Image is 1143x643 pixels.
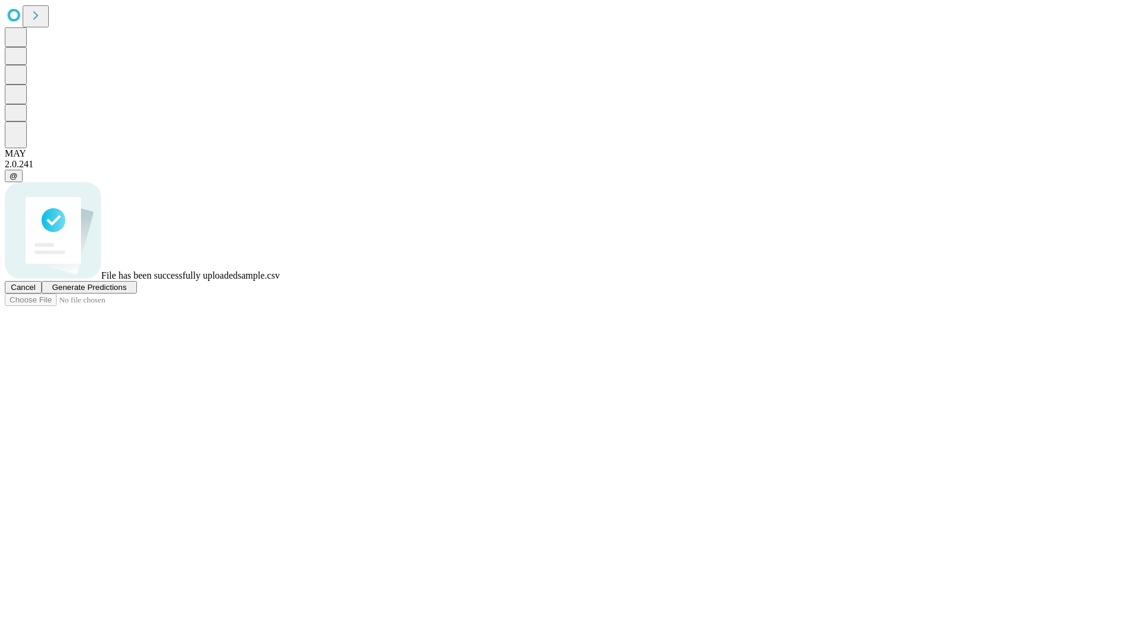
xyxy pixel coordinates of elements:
span: sample.csv [238,270,280,280]
span: @ [10,171,18,180]
div: 2.0.241 [5,159,1138,170]
span: File has been successfully uploaded [101,270,238,280]
div: MAY [5,148,1138,159]
span: Cancel [11,283,36,292]
button: Generate Predictions [42,281,137,294]
button: Cancel [5,281,42,294]
span: Generate Predictions [52,283,126,292]
button: @ [5,170,23,182]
